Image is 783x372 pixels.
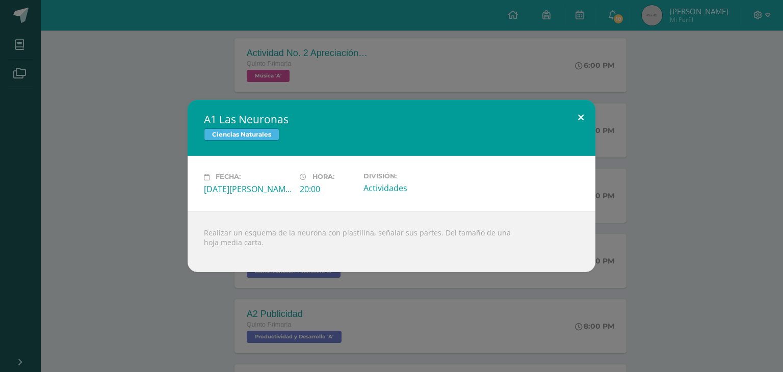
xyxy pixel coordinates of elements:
[363,172,451,180] label: División:
[363,182,451,194] div: Actividades
[312,173,334,181] span: Hora:
[188,211,595,272] div: Realizar un esquema de la neurona con plastilina, señalar sus partes. Del tamaño de una hoja medi...
[300,183,355,195] div: 20:00
[216,173,241,181] span: Fecha:
[566,100,595,135] button: Close (Esc)
[204,128,279,141] span: Ciencias Naturales
[204,183,292,195] div: [DATE][PERSON_NAME]
[204,112,579,126] h2: A1 Las Neuronas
